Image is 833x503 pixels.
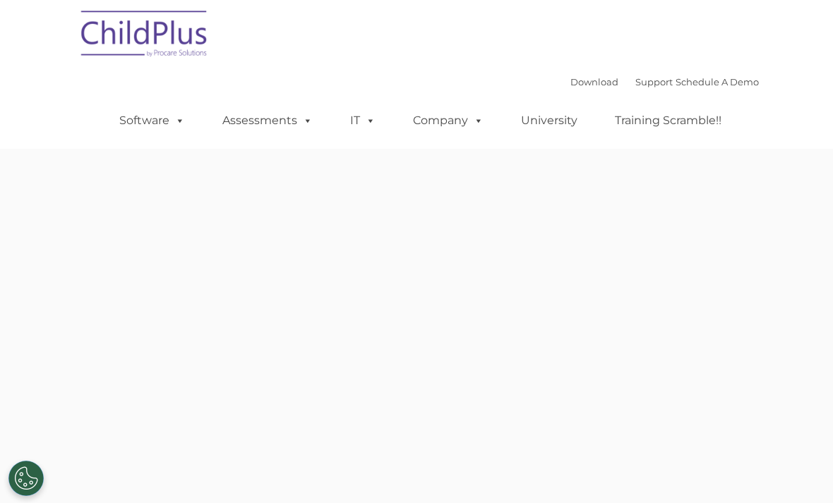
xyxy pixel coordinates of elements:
a: Assessments [208,107,327,135]
img: ChildPlus by Procare Solutions [74,1,215,71]
a: Support [635,76,673,87]
a: University [507,107,592,135]
a: Schedule A Demo [676,76,759,87]
font: | [570,76,759,87]
button: Cookies Settings [8,461,44,496]
a: Training Scramble!! [601,107,736,135]
a: Company [399,107,498,135]
a: Download [570,76,618,87]
a: Software [105,107,199,135]
a: IT [336,107,390,135]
